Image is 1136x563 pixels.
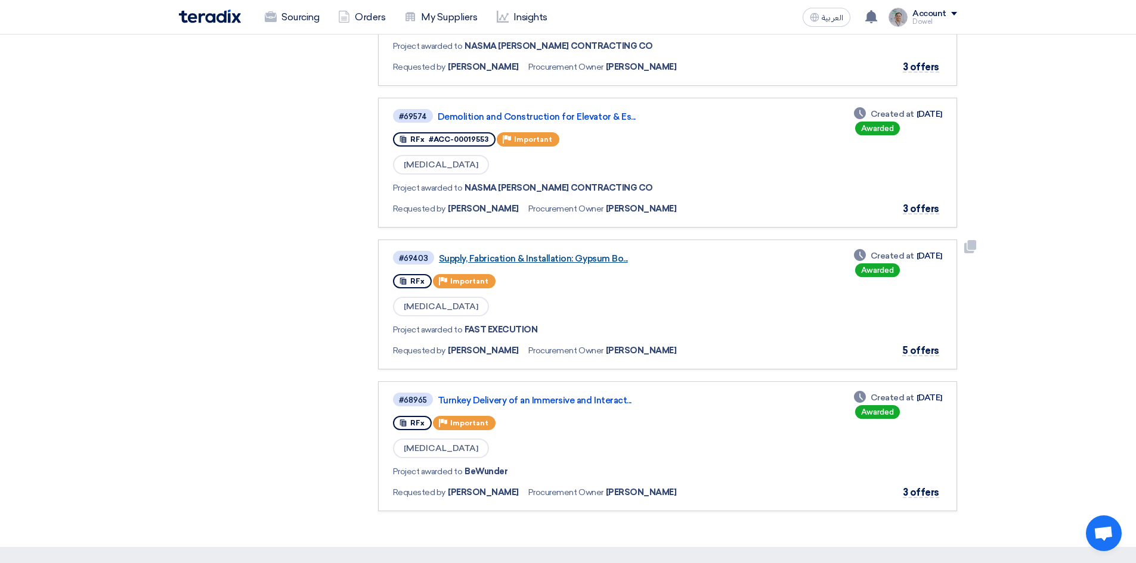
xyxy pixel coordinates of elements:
[393,297,489,316] span: [MEDICAL_DATA]
[912,18,957,25] div: Dowel
[448,486,519,499] span: [PERSON_NAME]
[465,183,653,193] a: NASMA [PERSON_NAME] CONTRACTING CO
[429,135,488,144] span: #ACC-00019553
[393,182,462,194] span: Project awarded to
[855,122,900,135] div: Awarded
[450,419,488,427] span: Important
[855,263,900,277] div: Awarded
[329,4,395,30] a: Orders
[410,419,425,427] span: RFx
[903,203,939,214] span: 3 offers
[912,9,946,19] div: Account
[902,345,939,356] span: 5 offers
[399,254,428,262] div: #69403
[393,465,462,478] span: Project awarded to
[528,61,603,73] span: Procurement Owner
[528,486,603,499] span: Procurement Owner
[487,4,557,30] a: Insights
[393,155,489,175] span: [MEDICAL_DATA]
[448,61,519,73] span: [PERSON_NAME]
[903,61,939,73] span: 3 offers
[903,487,939,498] span: 3 offers
[399,113,427,120] div: #69574
[450,277,488,285] span: Important
[871,391,914,404] span: Created at
[871,108,914,120] span: Created at
[1086,515,1122,551] a: Open chat
[606,344,677,357] span: [PERSON_NAME]
[399,396,427,404] div: #68965
[393,344,445,357] span: Requested by
[465,466,507,477] a: BeWunder
[438,395,736,406] a: Turnkey Delivery of an Immersive and Interact...
[514,135,552,144] span: Important
[855,405,900,419] div: Awarded
[528,203,603,215] span: Procurement Owner
[439,253,737,264] a: Supply, Fabrication & Installation: Gypsum Bo...
[393,40,462,52] span: Project awarded to
[448,344,519,357] span: [PERSON_NAME]
[606,486,677,499] span: [PERSON_NAME]
[803,8,850,27] button: العربية
[528,344,603,357] span: Procurement Owner
[393,486,445,499] span: Requested by
[410,135,425,144] span: RFx
[393,61,445,73] span: Requested by
[393,324,462,336] span: Project awarded to
[438,111,736,122] a: Demolition and Construction for Elevator & Es...
[448,203,519,215] span: [PERSON_NAME]
[393,438,489,458] span: [MEDICAL_DATA]
[871,250,914,262] span: Created at
[822,14,843,22] span: العربية
[854,108,942,120] div: [DATE]
[393,203,445,215] span: Requested by
[465,325,537,335] a: FAST EXECUTION
[395,4,487,30] a: My Suppliers
[410,277,425,285] span: RFx
[606,203,677,215] span: [PERSON_NAME]
[854,250,942,262] div: [DATE]
[606,61,677,73] span: [PERSON_NAME]
[179,10,241,23] img: Teradix logo
[255,4,329,30] a: Sourcing
[854,391,942,404] div: [DATE]
[889,8,908,27] img: IMG_1753965247717.jpg
[465,41,653,51] a: NASMA [PERSON_NAME] CONTRACTING CO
